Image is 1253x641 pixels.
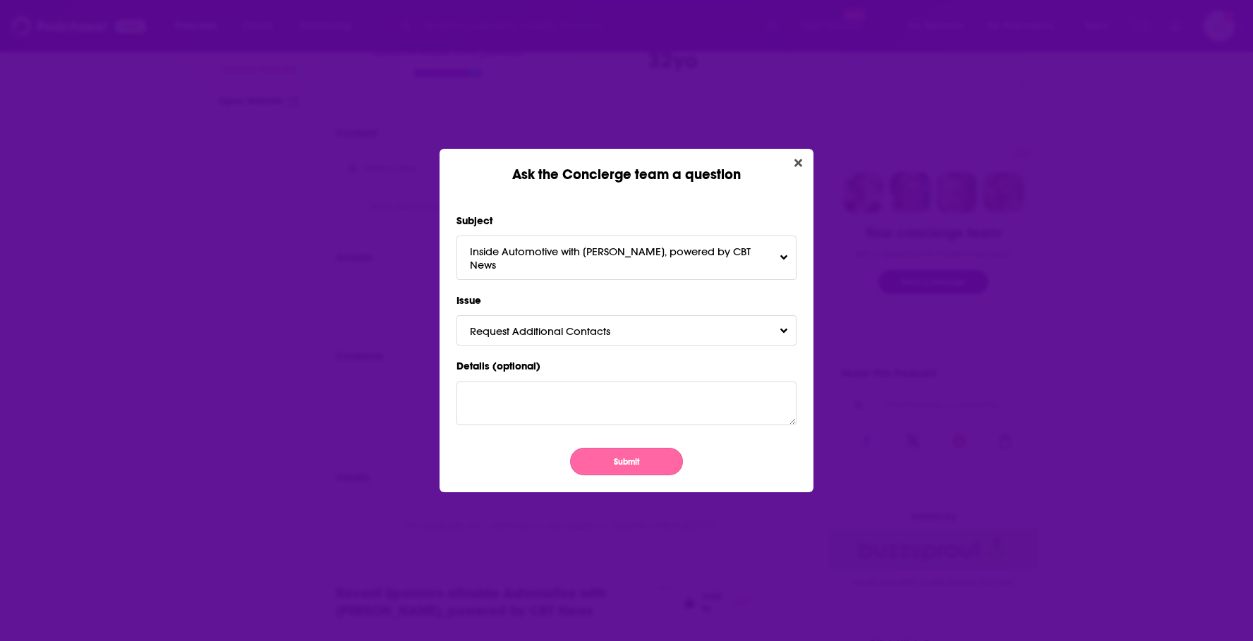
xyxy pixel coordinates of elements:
button: Submit [570,448,683,475]
label: Subject [456,212,797,230]
span: Request Additional Contacts [470,324,638,338]
button: Inside Automotive with [PERSON_NAME], powered by CBT NewsToggle Pronoun Dropdown [456,236,797,279]
label: Issue [456,291,797,310]
label: Details (optional) [456,357,797,375]
span: Inside Automotive with [PERSON_NAME], powered by CBT News [470,245,784,271]
div: Ask the Concierge team a question [440,149,813,183]
button: Request Additional ContactsToggle Pronoun Dropdown [456,315,797,346]
button: Close [789,154,808,172]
